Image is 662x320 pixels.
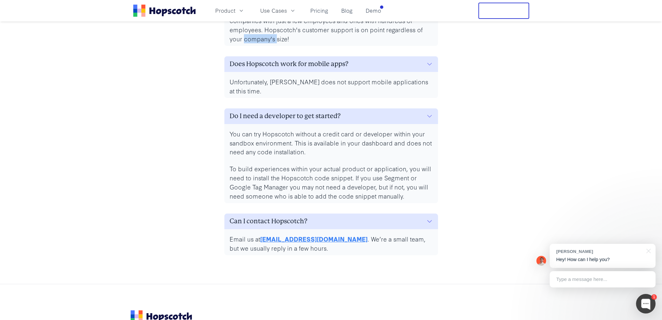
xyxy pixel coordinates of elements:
[230,216,307,227] h3: Can I contact Hopscotch?
[230,129,433,157] p: You can try Hopscotch without a credit card or developer within your sandbox environment. This is...
[215,7,235,15] span: Product
[230,234,433,253] p: Email us at . We’re a small team, but we usually reply in a few hours.
[256,5,300,16] button: Use Cases
[230,111,341,121] h3: Do I need a developer to get started?
[339,5,355,16] a: Blog
[308,5,331,16] a: Pricing
[230,7,433,43] p: Hopscotch is used by hundreds of SaaS. Customers include companies with just a few employees and ...
[224,108,438,124] button: Do I need a developer to get started?
[230,164,433,201] p: To build experiences within your actual product or application, you will need to install the Hops...
[536,256,546,266] img: Mark Spera
[230,77,433,95] p: Unfortunately, [PERSON_NAME] does not support mobile applications at this time.
[224,56,438,72] button: Does Hopscotch work for mobile apps?
[651,294,657,300] div: 1
[260,7,287,15] span: Use Cases
[211,5,248,16] button: Product
[478,3,529,19] button: Free Trial
[133,5,196,17] a: Home
[550,271,655,287] div: Type a message here...
[556,248,642,255] div: [PERSON_NAME]
[260,234,368,243] a: [EMAIL_ADDRESS][DOMAIN_NAME]
[363,5,384,16] a: Demo
[556,256,649,263] p: Hey! How can I help you?
[224,214,438,229] button: Can I contact Hopscotch?
[230,59,348,69] h3: Does Hopscotch work for mobile apps?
